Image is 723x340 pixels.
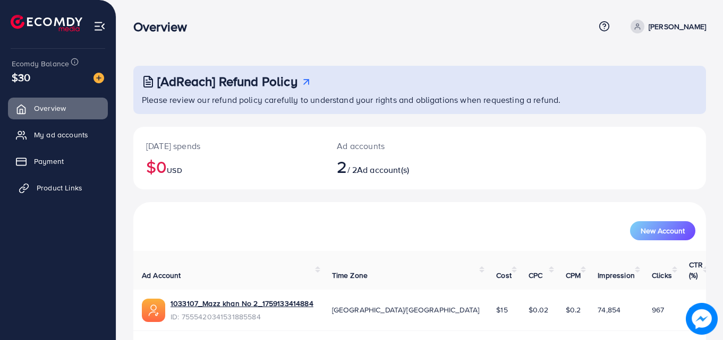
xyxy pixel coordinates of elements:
a: 1033107_Mazz khan No 2_1759133414884 [171,298,313,309]
span: New Account [641,227,685,234]
span: [GEOGRAPHIC_DATA]/[GEOGRAPHIC_DATA] [332,304,480,315]
a: Overview [8,98,108,119]
a: [PERSON_NAME] [626,20,706,33]
img: logo [11,15,82,31]
img: image [93,73,104,83]
img: image [686,303,718,335]
span: 967 [652,304,664,315]
h3: [AdReach] Refund Policy [157,74,297,89]
span: USD [167,165,182,176]
p: Ad accounts [337,140,455,152]
span: $30 [12,69,30,85]
a: Payment [8,151,108,172]
span: Product Links [37,182,82,193]
span: ID: 7555420341531885584 [171,311,313,322]
h2: / 2 [337,156,455,177]
a: Product Links [8,177,108,198]
span: 2 [337,154,347,179]
span: My ad accounts [34,129,88,140]
span: Payment [34,156,64,167]
img: menu [93,20,106,32]
a: My ad accounts [8,124,108,145]
h2: $0 [146,156,311,177]
h3: Overview [133,19,195,34]
span: $15 [496,304,507,315]
button: New Account [630,221,695,240]
span: Impression [598,270,635,281]
p: Please review our refund policy carefully to understand your rights and obligations when requesti... [142,93,700,106]
span: Ad account(s) [357,164,409,176]
span: Time Zone [332,270,368,281]
span: Ecomdy Balance [12,58,69,69]
span: CTR (%) [689,259,703,281]
span: $0.02 [529,304,549,315]
span: $0.2 [566,304,581,315]
span: Ad Account [142,270,181,281]
p: [DATE] spends [146,140,311,152]
span: Overview [34,103,66,114]
p: [PERSON_NAME] [649,20,706,33]
span: 74,854 [598,304,620,315]
span: CPM [566,270,581,281]
span: Clicks [652,270,672,281]
img: ic-ads-acc.e4c84228.svg [142,299,165,322]
span: CPC [529,270,542,281]
span: Cost [496,270,512,281]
